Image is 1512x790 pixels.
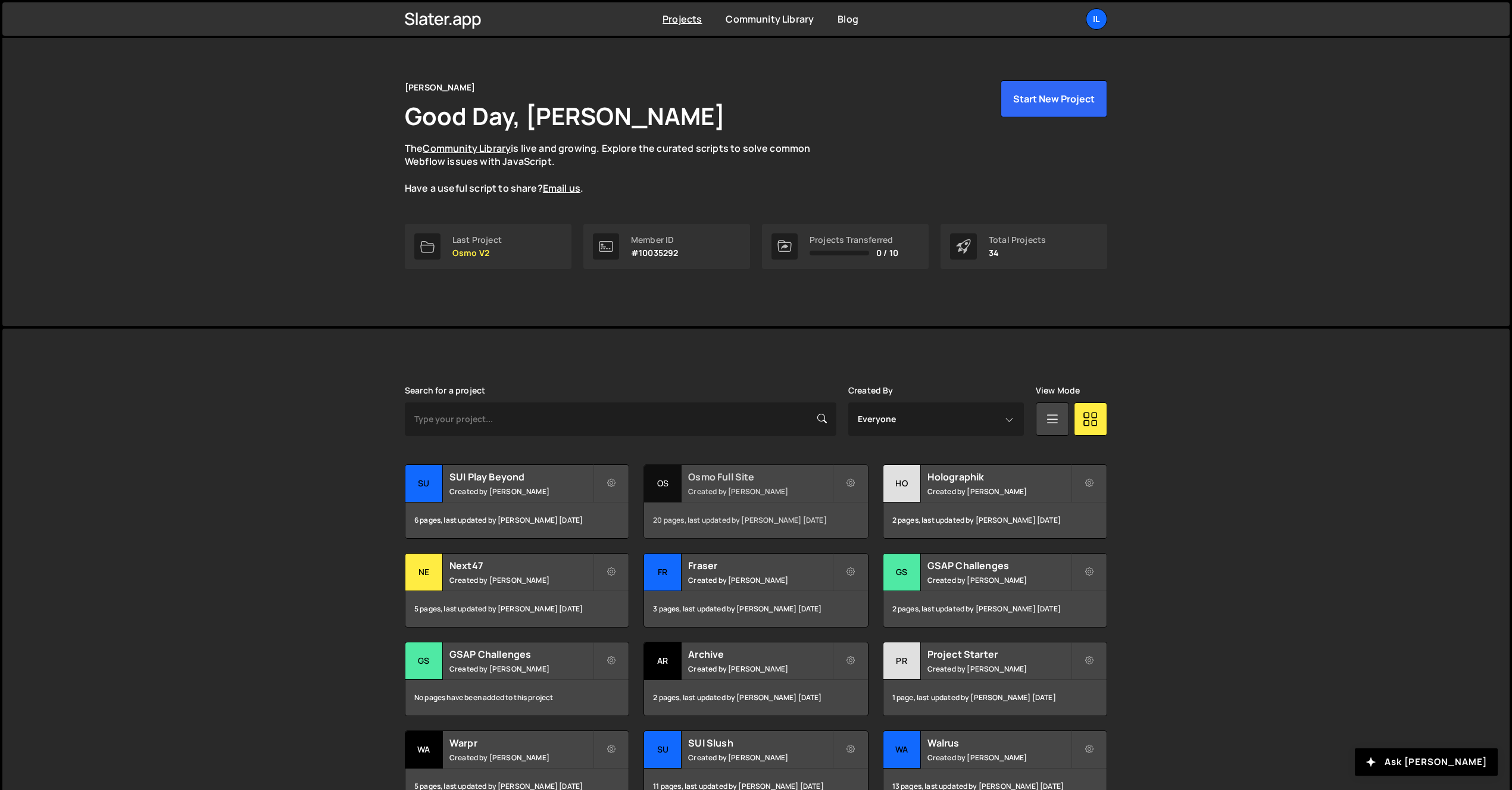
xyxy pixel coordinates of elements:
div: GS [883,554,921,591]
p: The is live and growing. Explore the curated scripts to solve common Webflow issues with JavaScri... [405,142,833,195]
small: Created by [PERSON_NAME] [688,664,832,674]
div: Member ID [631,235,678,245]
div: Wa [883,731,921,769]
h2: Warpr [449,736,593,750]
small: Created by [PERSON_NAME] [927,486,1071,497]
div: 1 page, last updated by [PERSON_NAME] [DATE] [883,680,1107,716]
h2: Fraser [688,559,832,572]
small: Created by [PERSON_NAME] [927,752,1071,763]
a: Ar Archive Created by [PERSON_NAME] 2 pages, last updated by [PERSON_NAME] [DATE] [643,642,868,716]
h2: Project Starter [927,648,1071,661]
a: Email us [543,182,580,195]
a: Ne Next47 Created by [PERSON_NAME] 5 pages, last updated by [PERSON_NAME] [DATE] [405,553,629,627]
div: Ne [405,554,443,591]
small: Created by [PERSON_NAME] [449,752,593,763]
p: #10035292 [631,248,678,258]
a: Community Library [423,142,511,155]
h2: SUI Slush [688,736,832,750]
a: Community Library [726,13,814,26]
button: Ask [PERSON_NAME] [1355,748,1498,776]
a: Pr Project Starter Created by [PERSON_NAME] 1 page, last updated by [PERSON_NAME] [DATE] [883,642,1107,716]
h2: Archive [688,648,832,661]
div: Projects Transferred [810,235,898,245]
button: Start New Project [1001,80,1107,117]
a: Projects [663,13,702,26]
div: Last Project [452,235,502,245]
div: SU [405,465,443,502]
div: Ho [883,465,921,502]
small: Created by [PERSON_NAME] [927,575,1071,585]
div: 2 pages, last updated by [PERSON_NAME] [DATE] [883,591,1107,627]
div: 2 pages, last updated by [PERSON_NAME] [DATE] [644,680,867,716]
small: Created by [PERSON_NAME] [688,486,832,497]
h2: Next47 [449,559,593,572]
a: Os Osmo Full Site Created by [PERSON_NAME] 20 pages, last updated by [PERSON_NAME] [DATE] [643,464,868,539]
div: Pr [883,642,921,680]
h2: GSAP Challenges [927,559,1071,572]
a: Blog [838,13,858,26]
div: SU [644,731,682,769]
h2: SUI Play Beyond [449,470,593,483]
small: Created by [PERSON_NAME] [449,664,593,674]
small: Created by [PERSON_NAME] [449,486,593,497]
h2: Holographik [927,470,1071,483]
p: Osmo V2 [452,248,502,258]
small: Created by [PERSON_NAME] [688,752,832,763]
h2: GSAP Challenges [449,648,593,661]
div: Total Projects [989,235,1046,245]
label: Search for a project [405,386,485,395]
a: Ho Holographik Created by [PERSON_NAME] 2 pages, last updated by [PERSON_NAME] [DATE] [883,464,1107,539]
div: GS [405,642,443,680]
div: 3 pages, last updated by [PERSON_NAME] [DATE] [644,591,867,627]
span: 0 / 10 [876,248,898,258]
div: 20 pages, last updated by [PERSON_NAME] [DATE] [644,502,867,538]
h2: Osmo Full Site [688,470,832,483]
p: 34 [989,248,1046,258]
a: GS GSAP Challenges Created by [PERSON_NAME] No pages have been added to this project [405,642,629,716]
div: No pages have been added to this project [405,680,629,716]
div: Ar [644,642,682,680]
h1: Good Day, [PERSON_NAME] [405,99,725,132]
a: SU SUI Play Beyond Created by [PERSON_NAME] 6 pages, last updated by [PERSON_NAME] [DATE] [405,464,629,539]
div: Os [644,465,682,502]
div: 6 pages, last updated by [PERSON_NAME] [DATE] [405,502,629,538]
div: 2 pages, last updated by [PERSON_NAME] [DATE] [883,502,1107,538]
h2: Walrus [927,736,1071,750]
a: GS GSAP Challenges Created by [PERSON_NAME] 2 pages, last updated by [PERSON_NAME] [DATE] [883,553,1107,627]
label: Created By [848,386,894,395]
label: View Mode [1036,386,1080,395]
a: Fr Fraser Created by [PERSON_NAME] 3 pages, last updated by [PERSON_NAME] [DATE] [643,553,868,627]
small: Created by [PERSON_NAME] [449,575,593,585]
div: 5 pages, last updated by [PERSON_NAME] [DATE] [405,591,629,627]
div: Fr [644,554,682,591]
a: Il [1086,8,1107,30]
div: [PERSON_NAME] [405,80,475,95]
div: Wa [405,731,443,769]
a: Last Project Osmo V2 [405,224,571,269]
input: Type your project... [405,402,836,436]
small: Created by [PERSON_NAME] [688,575,832,585]
small: Created by [PERSON_NAME] [927,664,1071,674]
